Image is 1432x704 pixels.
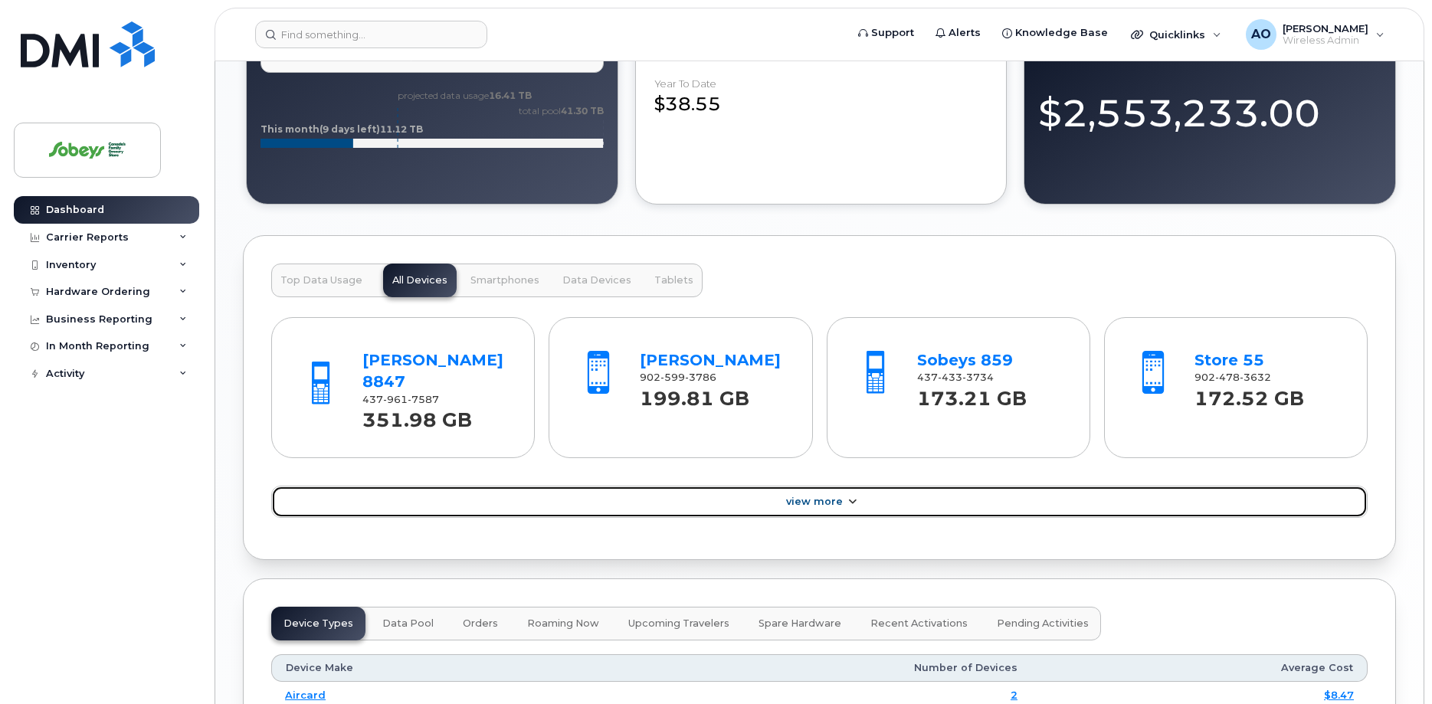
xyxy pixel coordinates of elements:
[917,351,1013,369] a: Sobeys 859
[518,105,604,116] text: total pool
[938,372,962,383] span: 433
[1283,34,1368,47] span: Wireless Admin
[962,372,994,383] span: 3734
[1031,654,1368,682] th: Average Cost
[786,496,843,507] span: View More
[654,274,693,287] span: Tablets
[997,617,1089,630] span: Pending Activities
[362,400,472,431] strong: 351.98 GB
[640,372,716,383] span: 902
[1324,689,1354,701] a: $8.47
[871,25,914,41] span: Support
[362,394,439,405] span: 437
[553,264,641,297] button: Data Devices
[1038,74,1381,140] div: $2,553,233.00
[1011,689,1017,701] a: 2
[1235,19,1395,50] div: Antonio Orgera
[461,264,549,297] button: Smartphones
[362,351,503,391] a: [PERSON_NAME] 8847
[562,274,631,287] span: Data Devices
[319,123,380,135] tspan: (9 days left)
[1215,372,1240,383] span: 478
[1194,378,1304,410] strong: 172.52 GB
[470,274,539,287] span: Smartphones
[870,617,968,630] span: Recent Activations
[660,372,685,383] span: 599
[847,18,925,48] a: Support
[1251,25,1271,44] span: AO
[489,90,532,101] tspan: 16.41 TB
[1120,19,1232,50] div: Quicklinks
[561,105,604,116] tspan: 41.30 TB
[645,264,703,297] button: Tablets
[408,394,439,405] span: 7587
[917,378,1027,410] strong: 173.21 GB
[654,78,988,118] div: $38.55
[380,123,423,135] tspan: 11.12 TB
[925,18,991,48] a: Alerts
[398,90,532,101] text: projected data usage
[1240,372,1271,383] span: 3632
[685,372,716,383] span: 3786
[949,25,981,41] span: Alerts
[1283,22,1368,34] span: [PERSON_NAME]
[271,264,372,297] button: Top Data Usage
[654,78,716,90] div: Year to Date
[383,394,408,405] span: 961
[382,617,434,630] span: Data Pool
[759,617,841,630] span: Spare Hardware
[280,274,362,287] span: Top Data Usage
[1194,351,1264,369] a: Store 55
[592,654,1031,682] th: Number of Devices
[271,654,592,682] th: Device Make
[261,123,319,135] tspan: This month
[285,689,326,701] a: Aircard
[255,21,487,48] input: Find something...
[628,617,729,630] span: Upcoming Travelers
[1149,28,1205,41] span: Quicklinks
[1194,372,1271,383] span: 902
[640,351,781,369] a: [PERSON_NAME]
[917,372,994,383] span: 437
[463,617,498,630] span: Orders
[991,18,1119,48] a: Knowledge Base
[640,378,749,410] strong: 199.81 GB
[1015,25,1108,41] span: Knowledge Base
[527,617,599,630] span: Roaming Now
[271,486,1368,518] a: View More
